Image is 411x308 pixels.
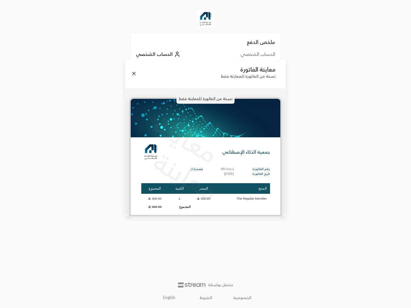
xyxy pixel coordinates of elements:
[221,66,275,73] p: معاينة الفاتورة
[221,167,234,172] p: INV-xxx-x
[146,142,225,210] p: معاينة
[141,183,270,211] table: Products
[251,172,270,176] p: تاريخ الفاتورة:
[141,142,161,162] img: Logo
[131,99,280,137] img: header_mtnhr.png
[141,203,169,210] td: 300.00
[216,183,270,194] th: المنتج
[221,74,275,79] p: نسخة من الفاتورة للمعاينة فقط
[222,149,270,156] p: جمعية الذكاء الإصطناعي
[216,194,270,203] td: The Regular Member
[177,93,235,104] p: نسخة من الفاتورة للمعاينة فقط
[221,172,234,176] p: [DATE]
[146,105,225,173] p: معاينة
[176,196,183,201] span: 1
[130,70,137,77] button: Close
[251,167,270,172] p: رقم الفاتورة:
[169,203,191,210] td: المجموع
[141,183,169,194] th: المجموع
[141,194,169,203] td: 300.00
